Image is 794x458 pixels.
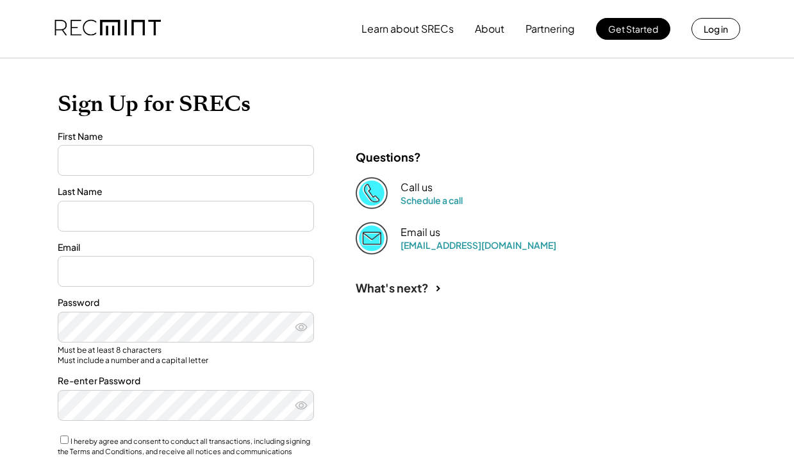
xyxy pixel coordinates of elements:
[691,18,740,40] button: Log in
[401,226,440,239] div: Email us
[58,296,314,309] div: Password
[58,90,737,117] h1: Sign Up for SRECs
[525,16,575,42] button: Partnering
[401,194,463,206] a: Schedule a call
[54,7,161,51] img: recmint-logotype%403x.png
[401,239,556,251] a: [EMAIL_ADDRESS][DOMAIN_NAME]
[596,18,670,40] button: Get Started
[356,149,421,164] div: Questions?
[356,280,429,295] div: What's next?
[401,181,433,194] div: Call us
[58,130,314,143] div: First Name
[356,177,388,209] img: Phone%20copy%403x.png
[361,16,454,42] button: Learn about SRECs
[58,241,314,254] div: Email
[356,222,388,254] img: Email%202%403x.png
[58,375,314,387] div: Re-enter Password
[58,185,314,198] div: Last Name
[58,345,314,365] div: Must be at least 8 characters Must include a number and a capital letter
[475,16,504,42] button: About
